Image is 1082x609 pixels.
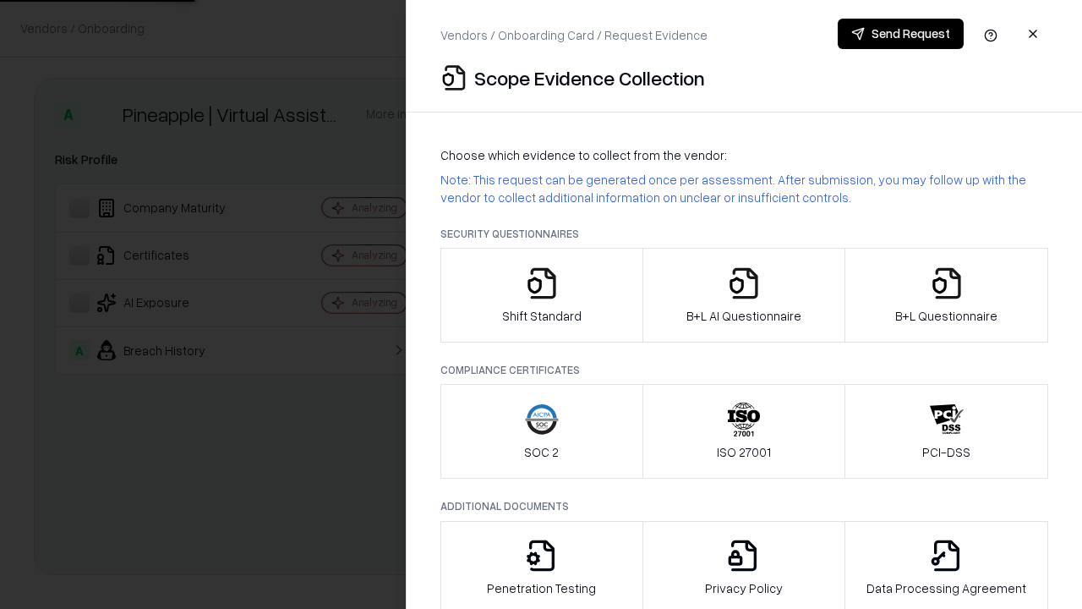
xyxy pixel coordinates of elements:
p: Scope Evidence Collection [474,64,705,91]
p: Note: This request can be generated once per assessment. After submission, you may follow up with... [440,171,1048,206]
p: PCI-DSS [922,443,970,461]
p: SOC 2 [524,443,559,461]
button: SOC 2 [440,384,643,479]
p: Penetration Testing [487,579,596,597]
p: B+L Questionnaire [895,307,997,325]
button: Shift Standard [440,248,643,343]
p: B+L AI Questionnaire [686,307,801,325]
p: Privacy Policy [705,579,783,597]
p: Compliance Certificates [440,363,1048,377]
p: ISO 27001 [717,443,771,461]
button: B+L Questionnaire [844,248,1048,343]
button: Send Request [838,19,964,49]
p: Choose which evidence to collect from the vendor: [440,146,1048,164]
p: Security Questionnaires [440,227,1048,241]
p: Vendors / Onboarding Card / Request Evidence [440,26,708,44]
p: Shift Standard [502,307,582,325]
button: B+L AI Questionnaire [642,248,846,343]
p: Additional Documents [440,499,1048,513]
button: PCI-DSS [844,384,1048,479]
p: Data Processing Agreement [866,579,1026,597]
button: ISO 27001 [642,384,846,479]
